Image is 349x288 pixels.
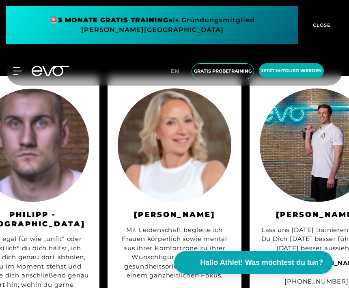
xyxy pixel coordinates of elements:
span: Gratis Probetraining [194,68,252,75]
a: Jetzt Mitglied werden [256,63,326,79]
button: Hallo Athlet! Was möchtest du tun? [174,251,333,274]
h3: [PERSON_NAME] [118,210,231,219]
div: Mit Leidenschaft begleite ich Frauen körperlich sowie mental aus ihrer Komfortzone zu ihrer Wunsc... [118,226,231,280]
span: Jetzt Mitglied werden [261,67,322,74]
a: Gratis Probetraining [189,63,256,79]
img: Christina [118,88,231,202]
span: Hallo Athlet! Was möchtest du tun? [200,257,323,268]
span: en [170,67,179,75]
span: CLOSE [311,21,331,29]
a: en [170,67,184,76]
button: CLOSE [298,6,343,44]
